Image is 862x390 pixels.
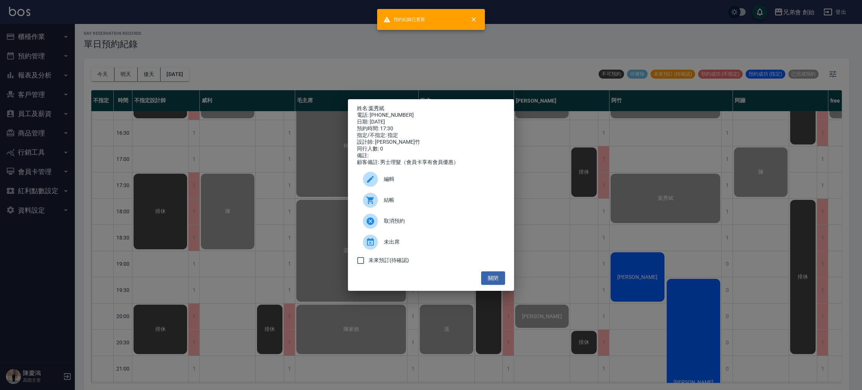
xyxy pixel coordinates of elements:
[384,217,499,225] span: 取消預約
[357,112,505,119] div: 電話: [PHONE_NUMBER]
[357,152,505,159] div: 備註:
[357,159,505,166] div: 顧客備註: 男士理髮（會員卡享有會員優惠）
[481,271,505,285] button: 關閉
[383,16,425,23] span: 預約紀錄已更新
[384,238,499,246] span: 未出席
[369,105,384,111] a: 葉秀斌
[384,175,499,183] span: 編輯
[357,139,505,146] div: 設計師: [PERSON_NAME]竹
[357,211,505,232] div: 取消預約
[369,256,409,264] span: 未來預訂(待確認)
[357,232,505,253] div: 未出席
[465,11,482,28] button: close
[357,125,505,132] div: 預約時間: 17:30
[357,190,505,211] a: 結帳
[357,169,505,190] div: 編輯
[357,119,505,125] div: 日期: [DATE]
[357,132,505,139] div: 指定/不指定: 指定
[357,105,505,112] p: 姓名:
[357,146,505,152] div: 同行人數: 0
[384,196,499,204] span: 結帳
